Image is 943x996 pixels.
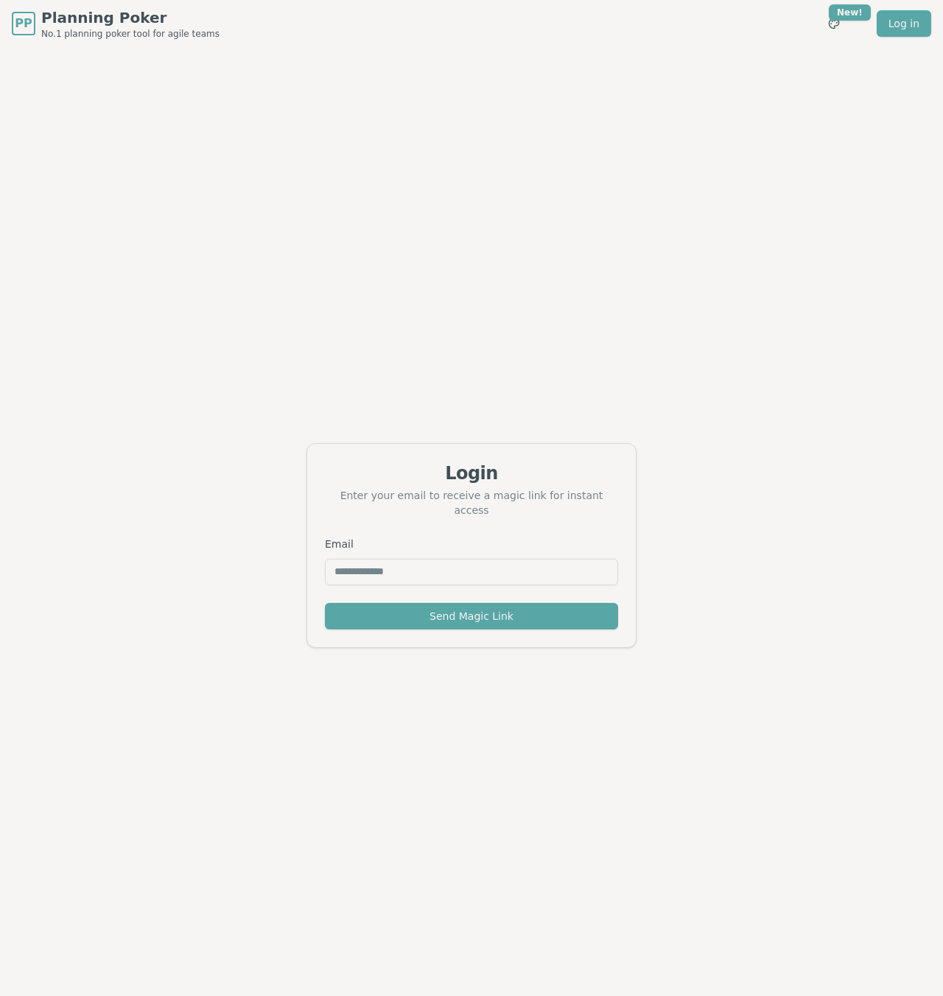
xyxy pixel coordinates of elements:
[877,10,931,37] a: Log in
[325,462,618,485] div: Login
[15,15,32,32] span: PP
[829,4,871,21] div: New!
[821,10,847,37] button: New!
[41,7,220,28] span: Planning Poker
[325,603,618,629] button: Send Magic Link
[41,28,220,40] span: No.1 planning poker tool for agile teams
[12,7,220,40] a: PPPlanning PokerNo.1 planning poker tool for agile teams
[325,538,354,550] label: Email
[325,488,618,518] div: Enter your email to receive a magic link for instant access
